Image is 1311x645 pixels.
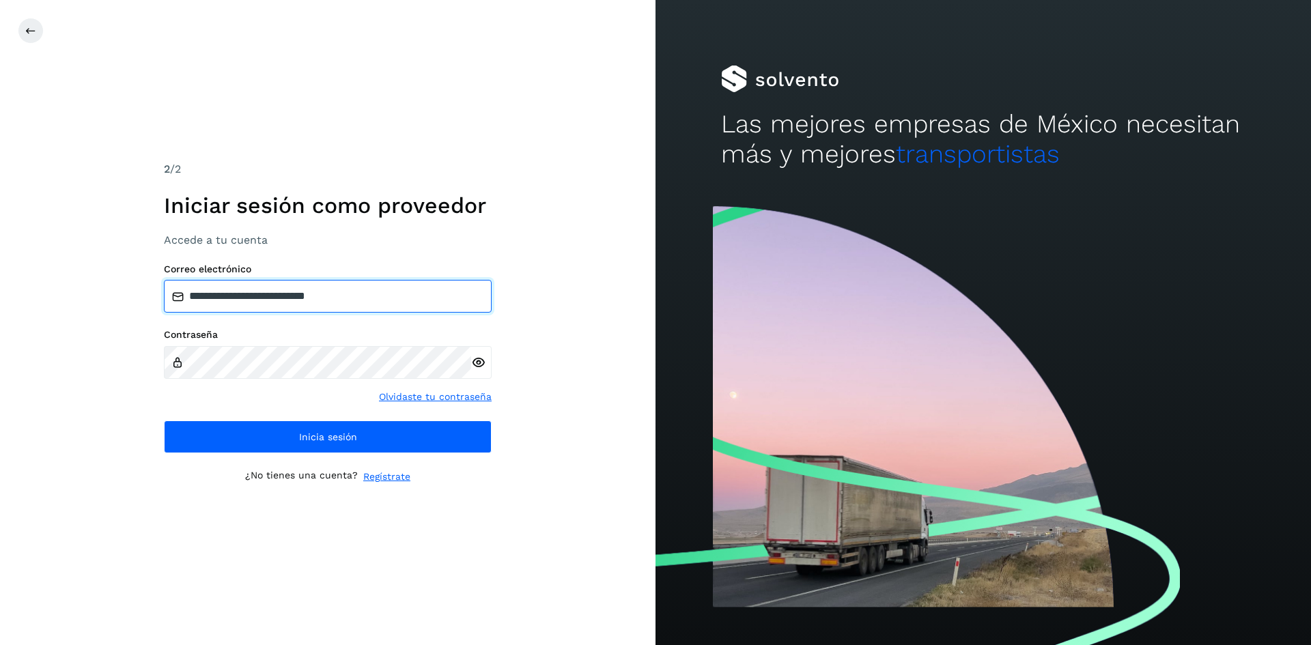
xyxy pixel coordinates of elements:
p: ¿No tienes una cuenta? [245,470,358,484]
h1: Iniciar sesión como proveedor [164,192,492,218]
label: Correo electrónico [164,263,492,275]
span: Inicia sesión [299,432,357,442]
span: 2 [164,162,170,175]
button: Inicia sesión [164,420,492,453]
label: Contraseña [164,329,492,341]
div: /2 [164,161,492,177]
a: Regístrate [363,470,410,484]
a: Olvidaste tu contraseña [379,390,492,404]
h3: Accede a tu cuenta [164,233,492,246]
span: transportistas [896,139,1060,169]
h2: Las mejores empresas de México necesitan más y mejores [721,109,1245,170]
